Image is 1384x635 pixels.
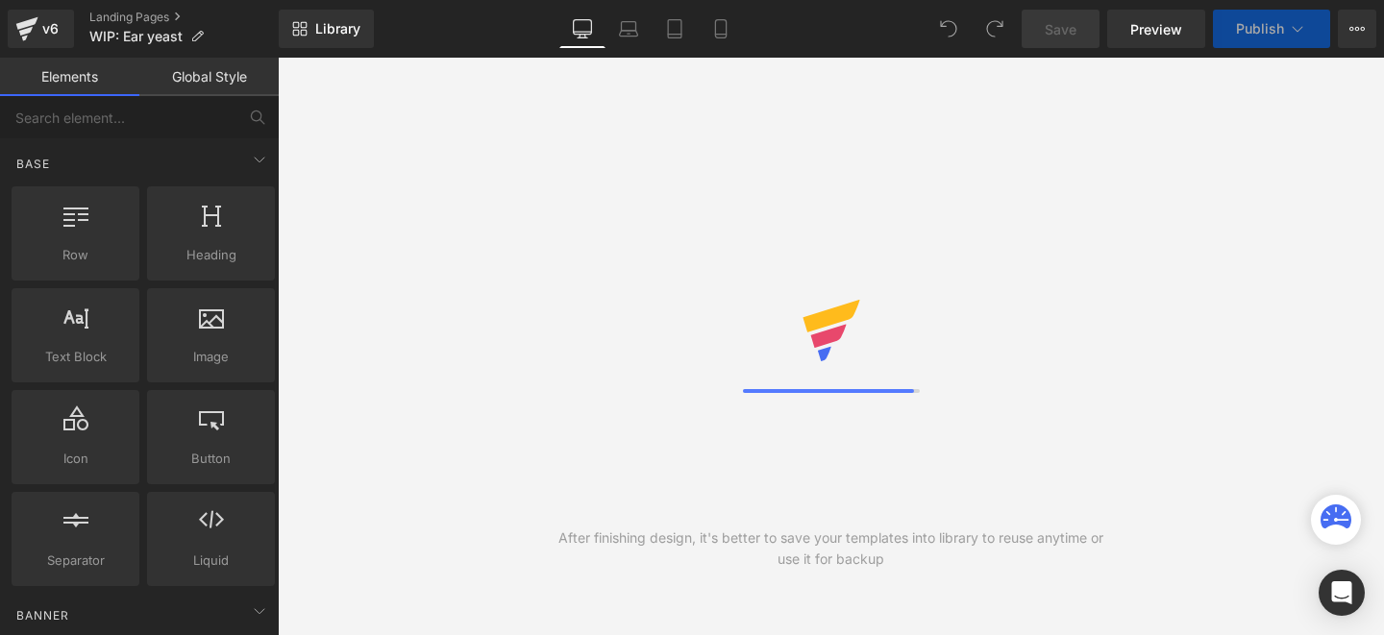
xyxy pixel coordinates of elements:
[1236,21,1284,37] span: Publish
[559,10,605,48] a: Desktop
[17,449,134,469] span: Icon
[698,10,744,48] a: Mobile
[1045,19,1076,39] span: Save
[17,245,134,265] span: Row
[153,550,269,571] span: Liquid
[8,10,74,48] a: v6
[315,20,360,37] span: Library
[555,527,1108,570] div: After finishing design, it's better to save your templates into library to reuse anytime or use i...
[17,347,134,367] span: Text Block
[153,449,269,469] span: Button
[14,155,52,173] span: Base
[1130,19,1182,39] span: Preview
[1338,10,1376,48] button: More
[89,29,183,44] span: WIP: Ear yeast
[605,10,652,48] a: Laptop
[929,10,968,48] button: Undo
[38,16,62,41] div: v6
[1213,10,1330,48] button: Publish
[1107,10,1205,48] a: Preview
[89,10,279,25] a: Landing Pages
[14,606,71,624] span: Banner
[976,10,1014,48] button: Redo
[279,10,374,48] a: New Library
[17,550,134,571] span: Separator
[652,10,698,48] a: Tablet
[153,245,269,265] span: Heading
[153,347,269,367] span: Image
[1319,570,1365,616] div: Open Intercom Messenger
[139,58,279,96] a: Global Style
